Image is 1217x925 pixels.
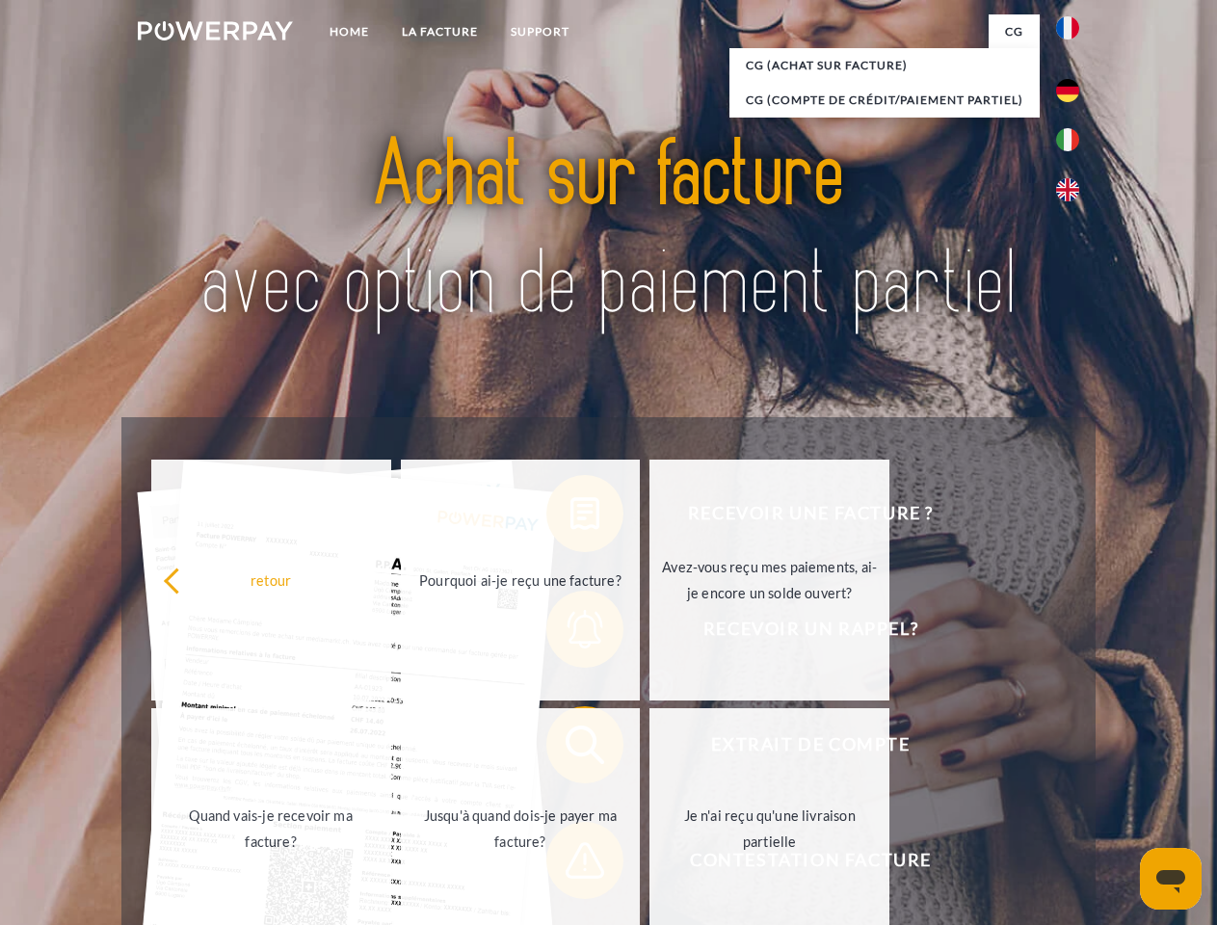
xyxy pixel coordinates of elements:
[138,21,293,40] img: logo-powerpay-white.svg
[1140,848,1202,910] iframe: Bouton de lancement de la fenêtre de messagerie
[1056,128,1079,151] img: it
[163,567,380,593] div: retour
[1056,178,1079,201] img: en
[184,92,1033,369] img: title-powerpay_fr.svg
[494,14,586,49] a: Support
[163,803,380,855] div: Quand vais-je recevoir ma facture?
[412,803,629,855] div: Jusqu'à quand dois-je payer ma facture?
[1056,79,1079,102] img: de
[661,803,878,855] div: Je n'ai reçu qu'une livraison partielle
[729,48,1040,83] a: CG (achat sur facture)
[729,83,1040,118] a: CG (Compte de crédit/paiement partiel)
[412,567,629,593] div: Pourquoi ai-je reçu une facture?
[989,14,1040,49] a: CG
[649,460,889,700] a: Avez-vous reçu mes paiements, ai-je encore un solde ouvert?
[1056,16,1079,40] img: fr
[313,14,385,49] a: Home
[661,554,878,606] div: Avez-vous reçu mes paiements, ai-je encore un solde ouvert?
[385,14,494,49] a: LA FACTURE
